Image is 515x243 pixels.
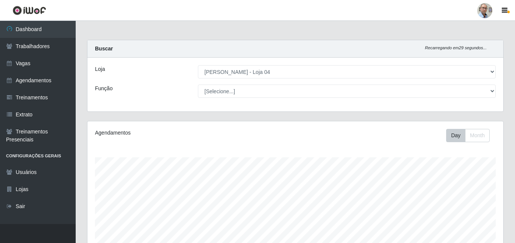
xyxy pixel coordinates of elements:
[446,129,490,142] div: First group
[465,129,490,142] button: Month
[446,129,496,142] div: Toolbar with button groups
[95,45,113,52] strong: Buscar
[95,85,113,92] label: Função
[425,45,487,50] i: Recarregando em 29 segundos...
[12,6,46,15] img: CoreUI Logo
[95,65,105,73] label: Loja
[95,129,255,137] div: Agendamentos
[446,129,465,142] button: Day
